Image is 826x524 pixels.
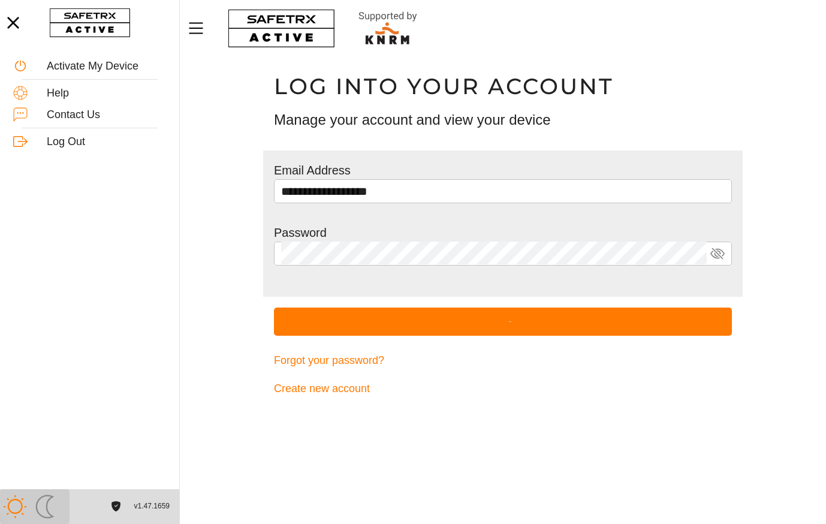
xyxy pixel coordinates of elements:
[33,495,57,519] img: ModeDark.svg
[274,73,732,100] h1: Log into your account
[108,501,124,511] a: License Agreement
[274,110,732,130] h3: Manage your account and view your device
[274,226,327,239] label: Password
[274,380,370,398] span: Create new account
[345,9,431,48] img: RescueLogo.svg
[13,86,28,100] img: Help.svg
[13,107,28,122] img: ContactUs.svg
[3,495,27,519] img: ModeLight.svg
[274,164,351,177] label: Email Address
[47,87,166,100] div: Help
[274,347,732,375] a: Forgot your password?
[47,60,166,73] div: Activate My Device
[274,375,732,403] a: Create new account
[47,135,166,149] div: Log Out
[134,500,170,513] span: v1.47.1659
[47,109,166,122] div: Contact Us
[127,496,177,516] button: v1.47.1659
[186,16,216,41] button: Menu
[274,351,384,370] span: Forgot your password?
